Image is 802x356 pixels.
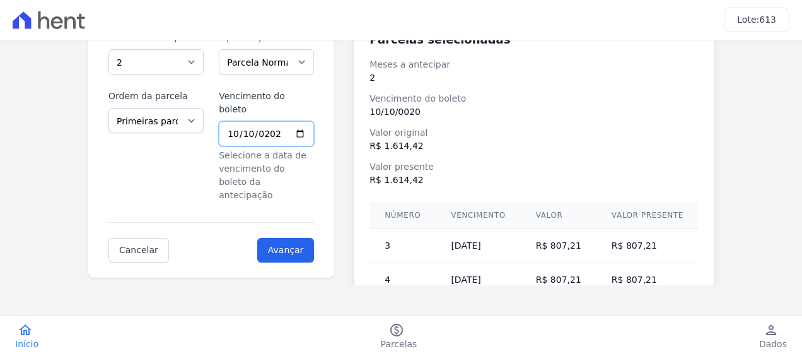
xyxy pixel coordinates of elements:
dt: Meses a antecipar [369,58,699,71]
td: [DATE] [436,229,520,263]
td: R$ 807,21 [521,263,596,297]
a: personDados [744,323,802,350]
span: Início [15,338,38,350]
p: Selecione a data de vencimento do boleto da antecipação [219,149,314,202]
i: home [18,323,33,338]
dt: Valor presente [369,160,699,174]
dd: 2 [369,71,699,85]
dd: R$ 1.614,42 [369,139,699,153]
h3: Lote: [737,13,776,27]
td: R$ 807,21 [596,263,699,297]
dt: Vencimento do boleto [369,92,699,105]
td: 3 [369,229,436,263]
span: 613 [759,15,776,25]
span: Dados [759,338,787,350]
td: [DATE] [436,263,520,297]
th: Valor presente [596,202,699,229]
i: person [764,323,779,338]
a: Cancelar [108,238,169,263]
th: Vencimento [436,202,520,229]
td: R$ 807,21 [521,229,596,263]
td: R$ 807,21 [596,229,699,263]
dd: R$ 1.614,42 [369,174,699,187]
a: paidParcelas [366,323,433,350]
dd: 10/10/0020 [369,105,699,119]
input: Avançar [257,238,315,263]
dt: Valor original [369,126,699,139]
span: Parcelas [381,338,417,350]
label: Ordem da parcela [108,90,204,103]
th: Valor [521,202,596,229]
th: Número [369,202,436,229]
i: paid [389,323,404,338]
label: Vencimento do boleto [219,90,314,116]
td: 4 [369,263,436,297]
